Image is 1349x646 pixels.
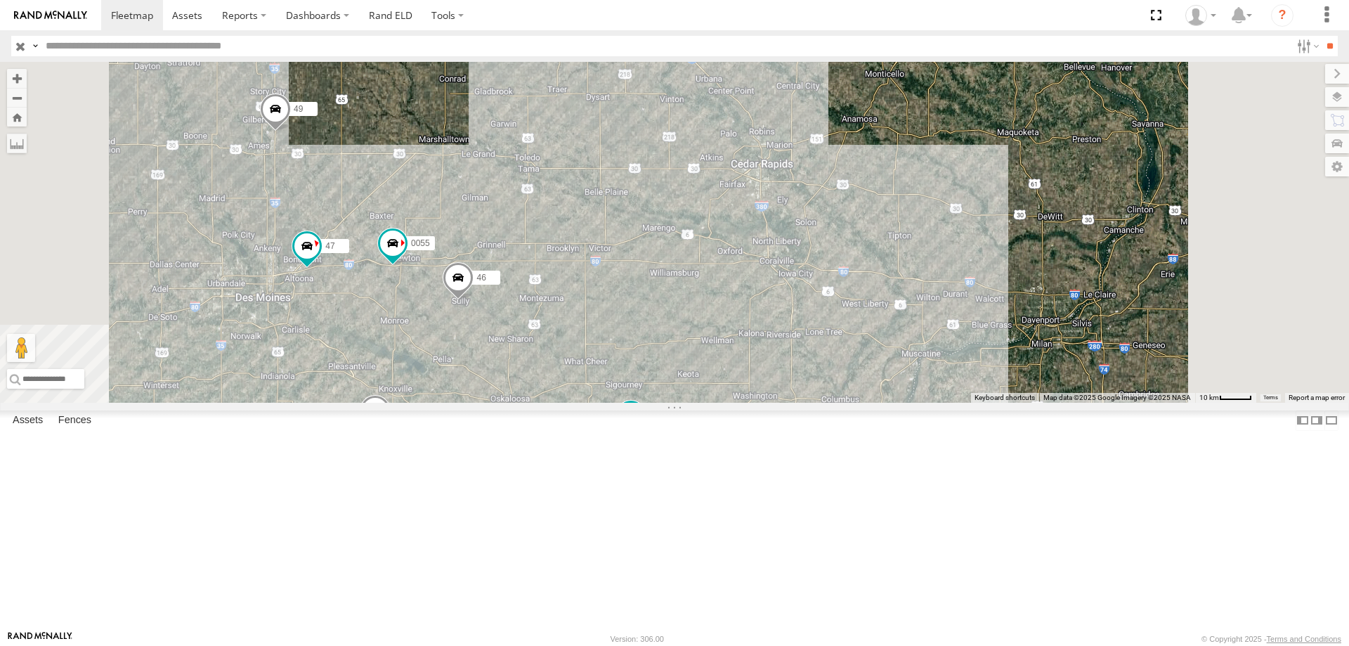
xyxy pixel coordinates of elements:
label: Hide Summary Table [1324,411,1338,431]
label: Map Settings [1325,157,1349,176]
span: 47 [325,241,334,251]
label: Search Filter Options [1291,36,1322,56]
button: Zoom out [7,88,27,108]
div: Chase Tanke [1180,5,1221,26]
a: Terms and Conditions [1267,635,1341,643]
label: Search Query [30,36,41,56]
i: ? [1271,4,1293,27]
span: 0055 [411,238,430,248]
button: Drag Pegman onto the map to open Street View [7,334,35,362]
label: Dock Summary Table to the Right [1310,411,1324,431]
img: rand-logo.svg [14,11,87,20]
button: Zoom Home [7,108,27,127]
div: Version: 306.00 [611,635,664,643]
span: 10 km [1199,394,1219,401]
label: Fences [51,411,98,430]
label: Measure [7,134,27,153]
span: 46 [476,273,485,283]
button: Keyboard shortcuts [975,393,1035,403]
span: 49 [294,104,303,114]
a: Terms (opens in new tab) [1263,395,1278,401]
a: Visit our Website [8,632,72,646]
button: Zoom in [7,69,27,88]
button: Map Scale: 10 km per 43 pixels [1195,393,1256,403]
span: Map data ©2025 Google Imagery ©2025 NASA [1043,394,1191,401]
a: Report a map error [1289,394,1345,401]
div: © Copyright 2025 - [1201,635,1341,643]
label: Dock Summary Table to the Left [1296,411,1310,431]
label: Assets [6,411,50,430]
